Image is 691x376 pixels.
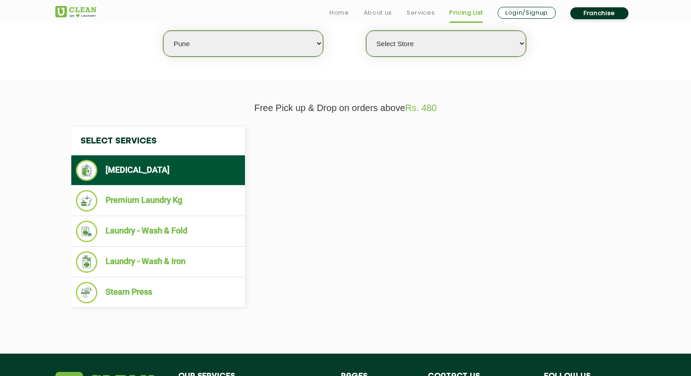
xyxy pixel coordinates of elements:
a: About us [364,7,392,18]
a: Pricing List [449,7,483,18]
img: Steam Press [76,282,97,303]
a: Services [407,7,435,18]
img: UClean Laundry and Dry Cleaning [55,6,96,17]
a: Home [330,7,349,18]
li: Laundry - Wash & Iron [76,251,240,273]
img: Dry Cleaning [76,160,97,181]
img: Premium Laundry Kg [76,190,97,212]
img: Laundry - Wash & Fold [76,221,97,242]
li: [MEDICAL_DATA] [76,160,240,181]
li: Laundry - Wash & Fold [76,221,240,242]
li: Premium Laundry Kg [76,190,240,212]
img: Laundry - Wash & Iron [76,251,97,273]
li: Steam Press [76,282,240,303]
h4: Select Services [71,127,245,155]
span: Rs. 480 [405,103,437,113]
p: Free Pick up & Drop on orders above [55,103,636,113]
a: Login/Signup [498,7,556,19]
a: Franchise [570,7,628,19]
